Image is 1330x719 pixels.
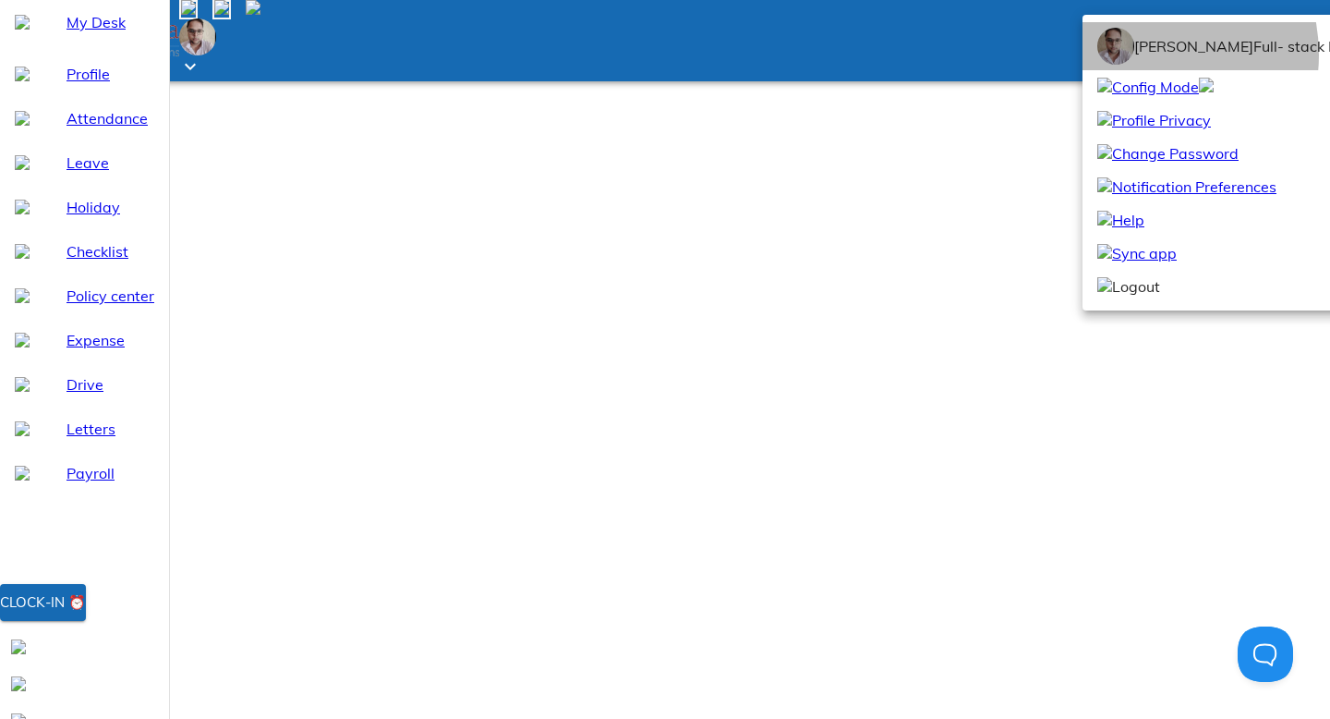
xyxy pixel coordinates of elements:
[1097,76,1199,98] span: Config Mode
[1097,109,1211,131] span: Profile Privacy
[1097,244,1112,259] img: reload.2b413110.svg
[1097,28,1134,65] img: Employee
[1134,37,1253,55] span: [PERSON_NAME]
[1199,78,1214,92] img: new-tab-16px.13d495f5.svg
[1097,209,1144,231] span: Help
[1097,111,1112,126] img: profile-privacy-16px.26ea90b4.svg
[1097,176,1276,198] span: Notification Preferences
[1097,242,1177,264] span: Sync app
[1097,211,1112,225] img: help-16px.8a9e055a.svg
[1097,277,1112,292] img: logout-16px.3bbec06c.svg
[1097,144,1112,159] img: password-16px.4abc478a.svg
[1097,142,1239,165] span: Change Password
[1097,275,1160,298] span: Logout
[1097,78,1112,92] img: config-16px.98ff036f.svg
[1097,177,1112,192] img: notification-16px.3daa485c.svg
